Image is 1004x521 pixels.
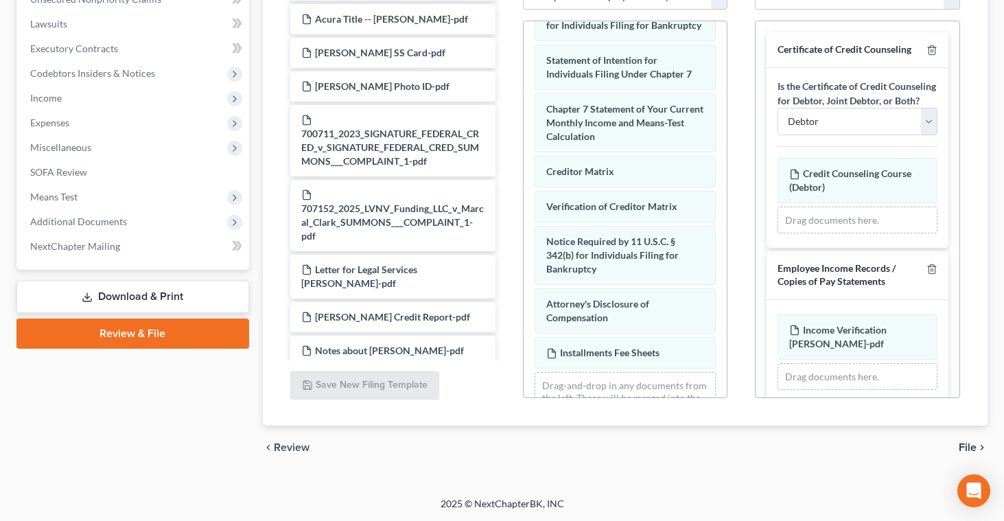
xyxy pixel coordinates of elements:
span: Verification of Creditor Matrix [546,200,677,212]
span: Codebtors Insiders & Notices [30,67,155,79]
div: Drag-and-drop in any documents from the left. These will be merged into the Petition PDF Packet. ... [535,372,716,435]
span: Attorney's Disclosure of Compensation [546,298,649,323]
span: [PERSON_NAME] SS Card-pdf [315,47,445,58]
span: [PERSON_NAME] Photo ID-pdf [315,80,450,92]
span: 707152_2025_LVNV_Funding_LLC_v_Marcal_Clark_SUMMONS___COMPLAINT_1-pdf [301,202,484,242]
span: Acura Title -- [PERSON_NAME]-pdf [315,13,468,25]
span: Chapter 7 Statement of Your Current Monthly Income and Means-Test Calculation [546,103,703,142]
span: Expenses [30,117,69,128]
span: Installments Fee Sheets [560,347,659,358]
span: Employee Income Records / Copies of Pay Statements [778,262,896,287]
span: Income Verification [PERSON_NAME]-pdf [789,324,887,349]
span: Review [274,442,310,453]
span: 700711_2023_SIGNATURE_FEDERAL_CRED_v_SIGNATURE_FEDERAL_CRED_SUMMONS___COMPLAINT_1-pdf [301,128,479,167]
a: NextChapter Mailing [19,234,249,259]
i: chevron_right [977,442,988,453]
a: Lawsuits [19,12,249,36]
span: SOFA Review [30,166,87,178]
span: Statement of Intention for Individuals Filing Under Chapter 7 [546,54,692,80]
a: Download & Print [16,281,249,313]
span: Notice Required by 11 U.S.C. § 342(b) for Individuals Filing for Bankruptcy [546,235,679,275]
span: [PERSON_NAME] Credit Report-pdf [315,311,470,323]
span: Executory Contracts [30,43,118,54]
span: Credit Counseling Course (Debtor) [789,167,911,193]
button: chevron_left Review [263,442,323,453]
span: Lawsuits [30,18,67,30]
i: chevron_left [263,442,274,453]
span: File [959,442,977,453]
a: Review & File [16,319,249,349]
span: Creditor Matrix [546,165,614,177]
span: Additional Documents [30,216,127,227]
div: Open Intercom Messenger [957,474,990,507]
a: Executory Contracts [19,36,249,61]
button: Save New Filing Template [290,371,439,400]
div: Drag documents here. [778,363,937,391]
span: Means Test [30,191,78,202]
span: Miscellaneous [30,141,91,153]
label: Is the Certificate of Credit Counseling for Debtor, Joint Debtor, or Both? [778,79,937,108]
span: Certificate of Credit Counseling [778,43,911,55]
span: Income [30,92,62,104]
span: Letter for Legal Services [PERSON_NAME]-pdf [301,264,417,289]
span: Notes about [PERSON_NAME]-pdf [315,345,464,356]
span: NextChapter Mailing [30,240,120,252]
a: SOFA Review [19,160,249,185]
div: Drag documents here. [778,207,937,234]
